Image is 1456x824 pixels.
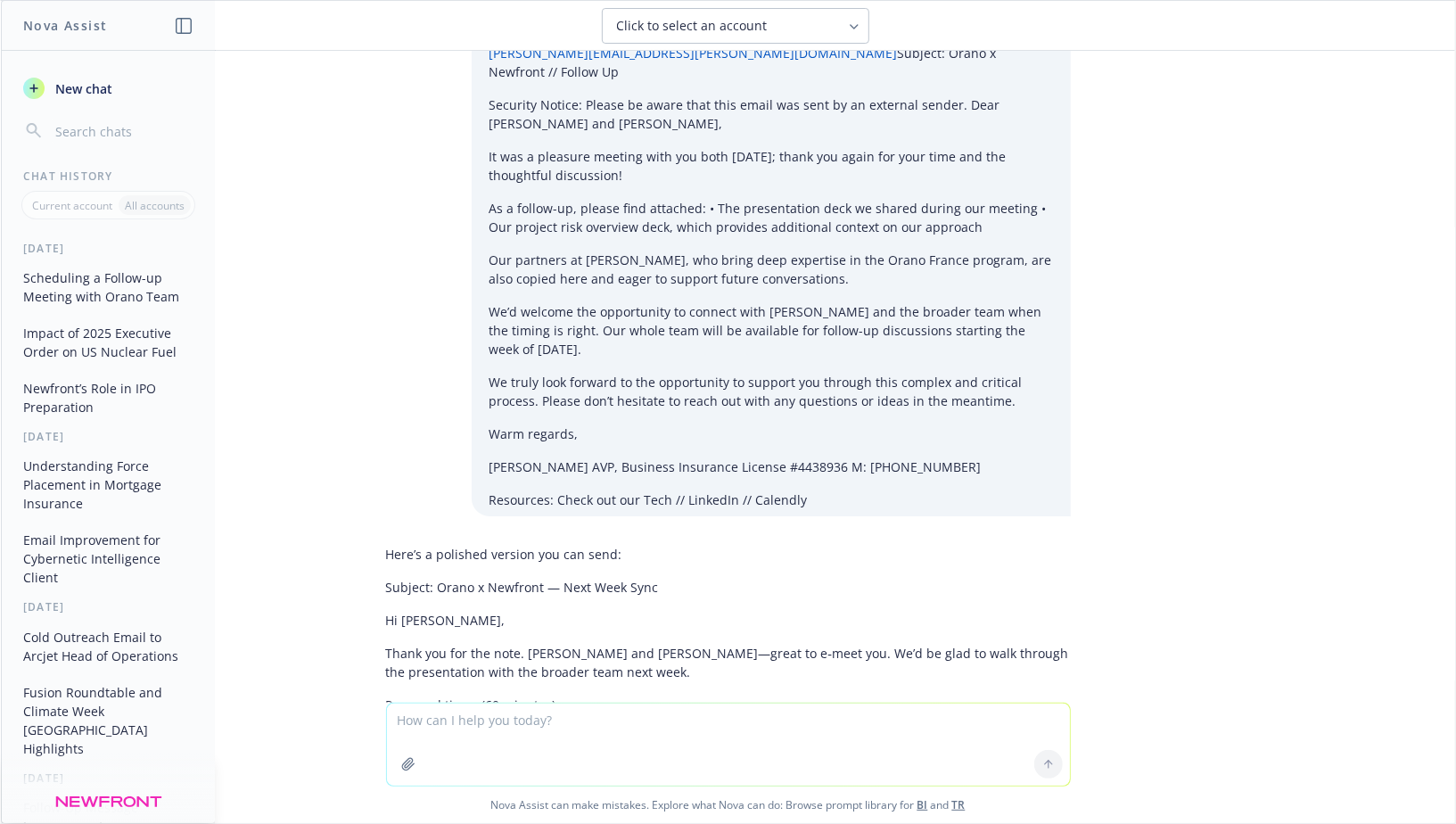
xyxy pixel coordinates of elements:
[2,770,215,786] div: [DATE]
[16,263,201,311] button: Scheduling a Follow-up Meeting with Orano Team
[489,373,1053,410] p: We truly look forward to the opportunity to support you through this complex and critical process...
[16,525,201,592] button: Email Improvement for Cybernetic Intelligence Client
[917,797,928,812] a: BI
[16,622,201,671] button: Cold Outreach Email to Arcjet Head of Operations
[16,678,201,763] button: Fusion Roundtable and Climate Week [GEOGRAPHIC_DATA] Highlights
[125,198,185,213] p: All accounts
[489,147,1053,185] p: It was a pleasure meeting with you both [DATE]; thank you again for your time and the thoughtful ...
[52,119,193,144] input: Search chats
[489,251,1053,288] p: Our partners at [PERSON_NAME], who bring deep expertise in the Orano France program, are also cop...
[489,457,1053,476] p: [PERSON_NAME] AVP, Business Insurance License #4438936 M: [PHONE_NUMBER]
[489,490,1053,509] p: Resources: Check out our Tech // LinkedIn // Calendly
[489,45,898,62] a: [PERSON_NAME][EMAIL_ADDRESS][PERSON_NAME][DOMAIN_NAME]
[16,318,201,367] button: Impact of 2025 Executive Order on US Nuclear Fuel
[2,599,215,614] div: [DATE]
[602,8,869,44] button: Click to select an account
[386,611,1071,630] p: Hi [PERSON_NAME],
[2,169,215,184] div: Chat History
[489,95,1053,133] p: Security Notice: Please be aware that this email was sent by an external sender. Dear [PERSON_NAM...
[2,429,215,444] div: [DATE]
[489,424,1053,443] p: Warm regards,
[52,79,112,98] span: New chat
[617,17,768,35] span: Click to select an account
[386,545,1071,564] p: Here’s a polished version you can send:
[952,797,966,812] a: TR
[386,696,1071,714] p: Proposed times (60 minutes):
[386,578,1071,597] p: Subject: Orano x Newfront — Next Week Sync
[386,644,1071,681] p: Thank you for the note. [PERSON_NAME] and [PERSON_NAME]—great to e‑meet you. We’d be glad to walk...
[16,72,201,104] button: New chat
[16,451,201,518] button: Understanding Force Placement in Mortgage Insurance
[23,16,107,35] h1: Nova Assist
[489,302,1053,358] p: We’d welcome the opportunity to connect with [PERSON_NAME] and the broader team when the timing i...
[2,241,215,256] div: [DATE]
[489,199,1053,236] p: As a follow-up, please find attached: • The presentation deck we shared during our meeting • Our ...
[32,198,112,213] p: Current account
[8,787,1448,823] span: Nova Assist can make mistakes. Explore what Nova can do: Browse prompt library for and
[16,374,201,422] button: Newfront’s Role in IPO Preparation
